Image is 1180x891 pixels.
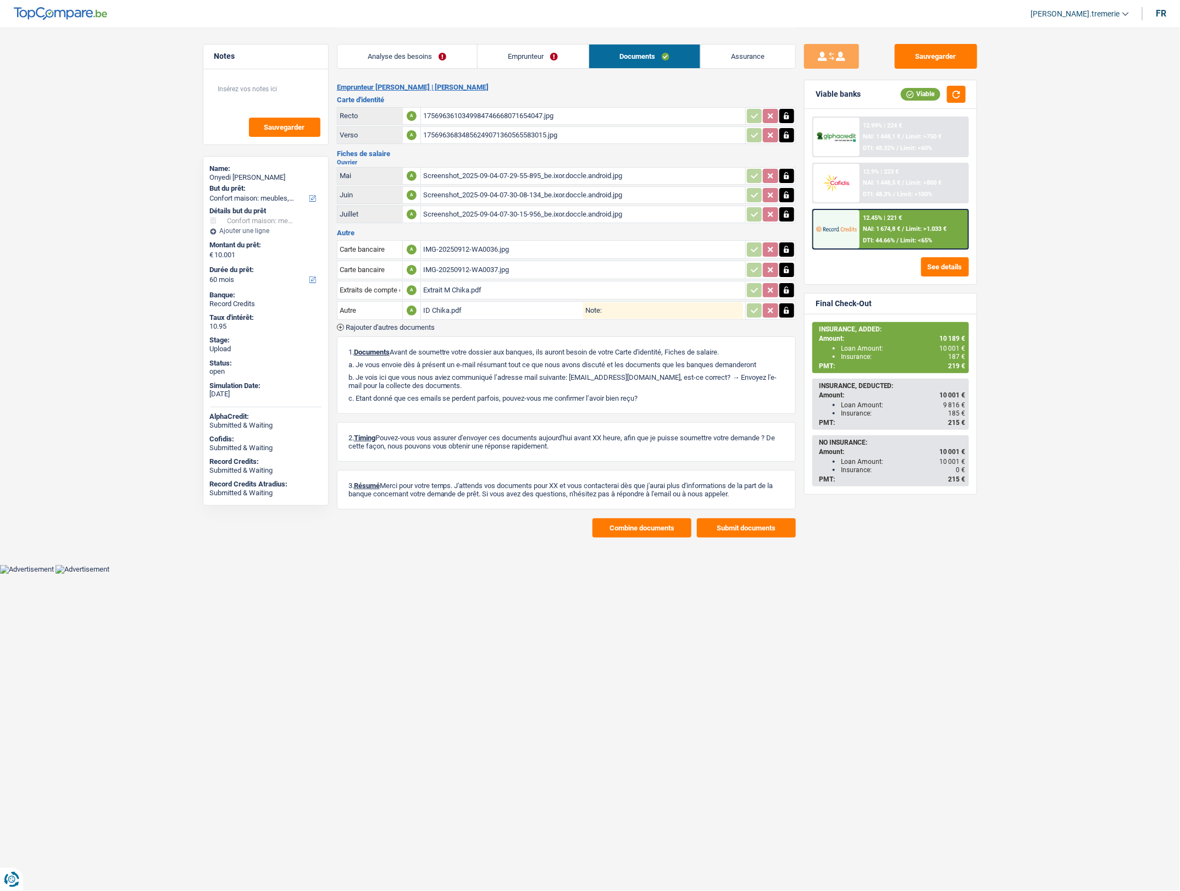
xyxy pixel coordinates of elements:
[249,118,320,137] button: Sauvegarder
[264,124,305,131] span: Sauvegarder
[906,179,941,186] span: Limit: >800 €
[337,83,796,92] h2: Emprunteur [PERSON_NAME] | [PERSON_NAME]
[210,489,322,497] div: Submitted & Waiting
[896,237,899,244] span: /
[423,187,743,203] div: Screenshot_2025-09-04-07-30-08-134_be.ixor.doccle.android.jpg
[949,419,966,427] span: 215 €
[701,45,795,68] a: Assurance
[210,466,322,475] div: Submitted & Waiting
[348,361,784,369] p: a. Je vous envoie dès à présent un e-mail résumant tout ce que nous avons discuté et les doc...
[354,482,380,490] span: Résumé
[210,164,322,173] div: Name:
[478,45,589,68] a: Emprunteur
[816,90,861,99] div: Viable banks
[819,439,966,446] div: NO INSURANCE:
[210,322,322,331] div: 10.95
[902,133,904,140] span: /
[949,353,966,361] span: 187 €
[863,214,902,222] div: 12.45% | 221 €
[210,390,322,399] div: [DATE]
[210,265,319,274] label: Durée du prêt:
[895,44,977,69] button: Sauvegarder
[348,482,784,498] p: 3. Merci pour votre temps. J'attends vos documents pour XX et vous contacterai dès que j'aurai p...
[210,412,322,421] div: AlphaCredit:
[210,435,322,444] div: Cofidis:
[423,241,743,258] div: IMG-20250912-WA0036.jpg
[896,145,899,152] span: /
[841,458,966,466] div: Loan Amount:
[210,457,322,466] div: Record Credits:
[340,191,400,199] div: Juin
[949,362,966,370] span: 219 €
[340,210,400,218] div: Juillet
[841,401,966,409] div: Loan Amount:
[583,307,602,314] label: Note:
[340,131,400,139] div: Verso
[423,282,743,298] div: Extrait M Chika.pdf
[210,313,322,322] div: Taux d'intérêt:
[816,219,857,239] img: Record Credits
[863,225,900,233] span: NAI: 1 674,8 €
[210,480,322,489] div: Record Credits Atradius:
[921,257,969,276] button: See details
[423,302,583,319] div: ID Chika.pdf
[697,518,796,538] button: Submit documents
[407,245,417,254] div: A
[1031,9,1120,19] span: [PERSON_NAME].tremerie
[1022,5,1129,23] a: [PERSON_NAME].tremerie
[863,122,902,129] div: 12.99% | 224 €
[337,324,435,331] button: Rajouter d'autres documents
[423,206,743,223] div: Screenshot_2025-09-04-07-30-15-956_be.ixor.doccle.android.jpg
[592,518,691,538] button: Combine documents
[949,409,966,417] span: 185 €
[423,127,743,143] div: 17569636834856249071360565583015.jpg
[589,45,700,68] a: Documents
[354,348,390,356] span: Documents
[210,241,319,250] label: Montant du prêt:
[348,394,784,402] p: c. Etant donné que ces emails se perdent parfois, pouvez-vous me confirmer l’avoir bien reçu?
[863,168,899,175] div: 12.9% | 223 €
[863,191,891,198] span: DTI: 48.3%
[901,88,940,100] div: Viable
[210,444,322,452] div: Submitted & Waiting
[210,367,322,376] div: open
[816,131,857,143] img: AlphaCredit
[407,265,417,275] div: A
[423,108,743,124] div: 1756963610349984746668071654047.jpg
[407,209,417,219] div: A
[841,466,966,474] div: Insurance:
[841,409,966,417] div: Insurance:
[210,173,322,182] div: Onyedi [PERSON_NAME]
[337,229,796,236] h3: Autre
[819,382,966,390] div: INSURANCE, DEDUCTED:
[337,96,796,103] h3: Carte d'identité
[893,191,895,198] span: /
[210,381,322,390] div: Simulation Date:
[337,150,796,157] h3: Fiches de salaire
[14,7,107,20] img: TopCompare Logo
[210,184,319,193] label: But du prêt:
[863,237,895,244] span: DTI: 44.66%
[819,391,966,399] div: Amount:
[900,145,932,152] span: Limit: <60%
[407,306,417,316] div: A
[407,171,417,181] div: A
[354,434,375,442] span: Timing
[210,291,322,300] div: Banque:
[210,359,322,368] div: Status:
[56,565,109,574] img: Advertisement
[346,324,435,331] span: Rajouter d'autres documents
[863,145,895,152] span: DTI: 48.32%
[819,475,966,483] div: PMT:
[214,52,317,61] h5: Notes
[900,237,932,244] span: Limit: <65%
[897,191,932,198] span: Limit: <100%
[348,373,784,390] p: b. Je vois ici que vous nous aviez communiqué l’adresse mail suivante: [EMAIL_ADDRESS][DOMAIN_NA...
[348,434,784,450] p: 2. Pouvez-vous vous assurer d'envoyer ces documents aujourd'hui avant XX heure, afin que je puiss...
[819,325,966,333] div: INSURANCE, ADDED:
[940,345,966,352] span: 10 001 €
[944,401,966,409] span: 9 816 €
[407,285,417,295] div: A
[940,335,966,342] span: 10 189 €
[407,190,417,200] div: A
